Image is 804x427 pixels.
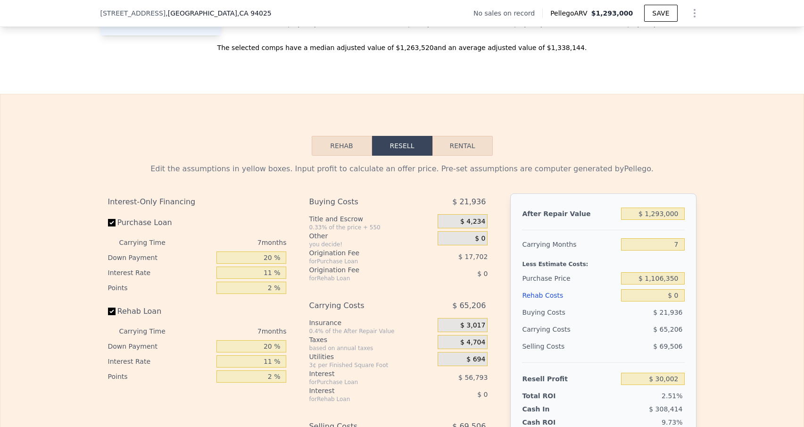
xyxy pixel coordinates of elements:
[522,304,617,321] div: Buying Costs
[119,235,181,250] div: Carrying Time
[477,391,488,398] span: $ 0
[372,136,432,156] button: Resell
[653,309,682,316] span: $ 21,936
[309,327,434,335] div: 0.4% of the After Repair Value
[184,235,287,250] div: 7 months
[309,395,414,403] div: for Rehab Loan
[522,391,581,401] div: Total ROI
[108,339,213,354] div: Down Payment
[100,35,704,52] div: The selected comps have a median adjusted value of $1,263,520 and an average adjusted value of $1...
[522,370,617,387] div: Resell Profit
[662,419,682,426] span: 9.73%
[309,258,414,265] div: for Purchase Loan
[309,378,414,386] div: for Purchase Loan
[309,386,414,395] div: Interest
[309,297,414,314] div: Carrying Costs
[466,355,485,364] span: $ 694
[522,321,581,338] div: Carrying Costs
[309,265,414,275] div: Origination Fee
[309,248,414,258] div: Origination Fee
[108,369,213,384] div: Points
[309,193,414,210] div: Buying Costs
[108,308,116,315] input: Rehab Loan
[108,163,696,175] div: Edit the assumptions in yellow boxes. Input profit to calculate an offer price. Pre-set assumptio...
[309,344,434,352] div: based on annual taxes
[550,8,591,18] span: Pellego ARV
[522,287,617,304] div: Rehab Costs
[591,9,633,17] span: $1,293,000
[458,374,488,381] span: $ 56,793
[108,265,213,280] div: Interest Rate
[166,8,271,18] span: , [GEOGRAPHIC_DATA]
[458,253,488,260] span: $ 17,702
[649,405,682,413] span: $ 308,414
[522,338,617,355] div: Selling Costs
[108,219,116,226] input: Purchase Loan
[108,214,213,231] label: Purchase Loan
[644,5,677,22] button: SAVE
[184,324,287,339] div: 7 months
[309,224,434,231] div: 0.33% of the price + 550
[477,270,488,277] span: $ 0
[432,136,493,156] button: Rental
[653,326,682,333] span: $ 65,206
[475,234,485,243] span: $ 0
[460,321,485,330] span: $ 3,017
[309,318,434,327] div: Insurance
[460,338,485,347] span: $ 4,704
[108,280,213,295] div: Points
[473,8,542,18] div: No sales on record
[309,231,434,241] div: Other
[309,352,434,361] div: Utilities
[100,8,166,18] span: [STREET_ADDRESS]
[662,392,682,400] span: 2.51%
[108,250,213,265] div: Down Payment
[522,418,590,427] div: Cash ROI
[522,253,684,270] div: Less Estimate Costs:
[653,343,682,350] span: $ 69,506
[309,369,414,378] div: Interest
[108,193,287,210] div: Interest-Only Financing
[309,361,434,369] div: 3¢ per Finished Square Foot
[309,241,434,248] div: you decide!
[522,205,617,222] div: After Repair Value
[522,270,617,287] div: Purchase Price
[309,335,434,344] div: Taxes
[452,297,486,314] span: $ 65,206
[309,214,434,224] div: Title and Escrow
[237,9,272,17] span: , CA 94025
[108,303,213,320] label: Rehab Loan
[119,324,181,339] div: Carrying Time
[522,236,617,253] div: Carrying Months
[522,404,581,414] div: Cash In
[452,193,486,210] span: $ 21,936
[309,275,414,282] div: for Rehab Loan
[685,4,704,23] button: Show Options
[108,354,213,369] div: Interest Rate
[460,218,485,226] span: $ 4,234
[312,136,372,156] button: Rehab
